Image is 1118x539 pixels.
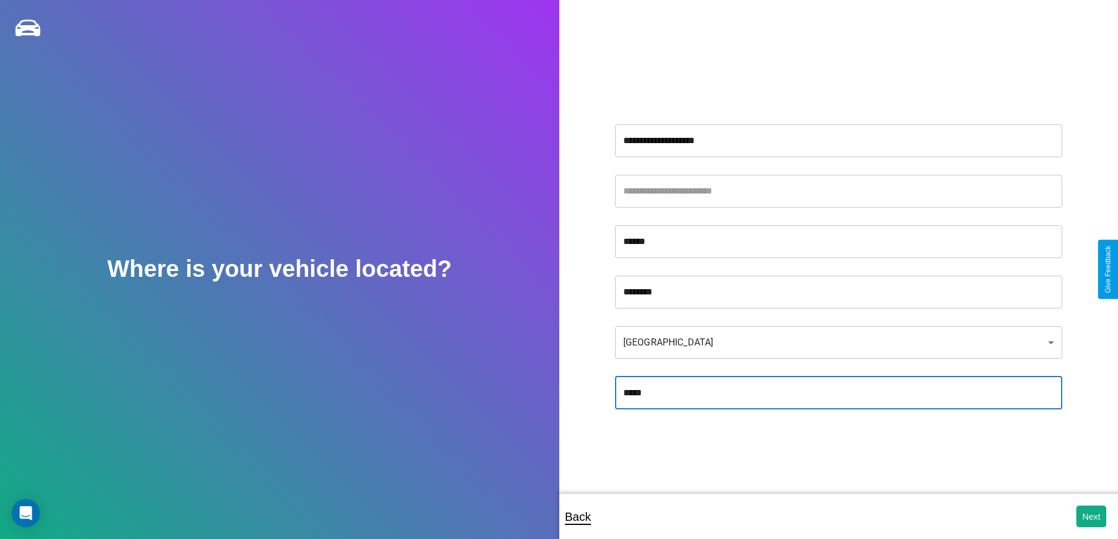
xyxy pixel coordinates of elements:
[1076,506,1106,527] button: Next
[1104,246,1112,293] div: Give Feedback
[107,256,452,282] h2: Where is your vehicle located?
[565,506,591,527] p: Back
[12,499,40,527] div: Open Intercom Messenger
[615,326,1062,359] div: [GEOGRAPHIC_DATA]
